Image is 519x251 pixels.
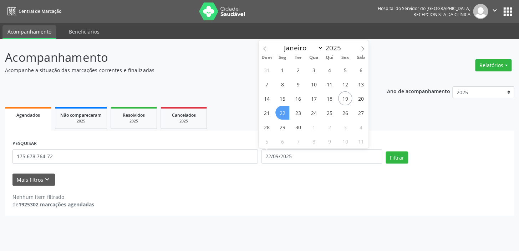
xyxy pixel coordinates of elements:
[473,4,488,19] img: img
[291,120,305,134] span: Setembro 30, 2025
[12,201,94,208] div: de
[306,55,321,60] span: Qua
[261,149,382,164] input: Selecione um intervalo
[338,134,352,148] span: Outubro 10, 2025
[260,106,274,120] span: Setembro 21, 2025
[12,138,37,149] label: PESQUISAR
[413,11,470,17] span: Recepcionista da clínica
[323,43,347,52] input: Year
[260,120,274,134] span: Setembro 28, 2025
[275,134,289,148] span: Outubro 6, 2025
[291,134,305,148] span: Outubro 7, 2025
[307,77,321,91] span: Setembro 10, 2025
[260,91,274,105] span: Setembro 14, 2025
[321,55,337,60] span: Qui
[60,119,102,124] div: 2025
[275,91,289,105] span: Setembro 15, 2025
[354,91,368,105] span: Setembro 20, 2025
[12,174,55,186] button: Mais filtroskeyboard_arrow_down
[12,193,94,201] div: Nenhum item filtrado
[322,91,336,105] span: Setembro 18, 2025
[19,201,94,208] strong: 1925302 marcações agendadas
[291,77,305,91] span: Setembro 9, 2025
[307,134,321,148] span: Outubro 8, 2025
[354,63,368,77] span: Setembro 6, 2025
[322,120,336,134] span: Outubro 2, 2025
[338,91,352,105] span: Setembro 19, 2025
[338,63,352,77] span: Setembro 5, 2025
[502,5,514,18] button: apps
[307,120,321,134] span: Outubro 1, 2025
[307,106,321,120] span: Setembro 24, 2025
[64,25,105,38] a: Beneficiários
[60,112,102,118] span: Não compareceram
[322,106,336,120] span: Setembro 25, 2025
[259,55,274,60] span: Dom
[338,120,352,134] span: Outubro 3, 2025
[291,91,305,105] span: Setembro 16, 2025
[387,86,450,95] p: Ano de acompanhamento
[2,25,56,39] a: Acompanhamento
[353,55,368,60] span: Sáb
[172,112,196,118] span: Cancelados
[386,151,408,164] button: Filtrar
[338,77,352,91] span: Setembro 12, 2025
[291,106,305,120] span: Setembro 23, 2025
[281,43,324,53] select: Month
[260,77,274,91] span: Setembro 7, 2025
[322,134,336,148] span: Outubro 9, 2025
[275,120,289,134] span: Setembro 29, 2025
[337,55,353,60] span: Sex
[291,63,305,77] span: Setembro 2, 2025
[260,134,274,148] span: Outubro 5, 2025
[274,55,290,60] span: Seg
[322,77,336,91] span: Setembro 11, 2025
[307,91,321,105] span: Setembro 17, 2025
[322,63,336,77] span: Setembro 4, 2025
[166,119,202,124] div: 2025
[19,8,61,14] span: Central de Marcação
[43,176,51,184] i: keyboard_arrow_down
[16,112,40,118] span: Agendados
[354,120,368,134] span: Outubro 4, 2025
[354,106,368,120] span: Setembro 27, 2025
[5,5,61,17] a: Central de Marcação
[491,6,499,14] i: 
[5,49,361,66] p: Acompanhamento
[12,149,258,164] input: Nome, código do beneficiário ou CPF
[116,119,152,124] div: 2025
[275,106,289,120] span: Setembro 22, 2025
[475,59,512,71] button: Relatórios
[307,63,321,77] span: Setembro 3, 2025
[354,134,368,148] span: Outubro 11, 2025
[378,5,470,11] div: Hospital do Servidor do [GEOGRAPHIC_DATA]
[275,77,289,91] span: Setembro 8, 2025
[5,66,361,74] p: Acompanhe a situação das marcações correntes e finalizadas
[260,63,274,77] span: Agosto 31, 2025
[290,55,306,60] span: Ter
[123,112,145,118] span: Resolvidos
[338,106,352,120] span: Setembro 26, 2025
[354,77,368,91] span: Setembro 13, 2025
[488,4,502,19] button: 
[275,63,289,77] span: Setembro 1, 2025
